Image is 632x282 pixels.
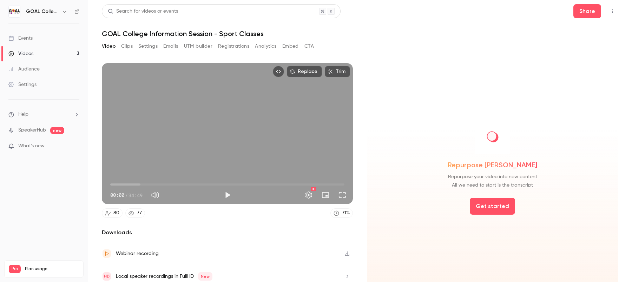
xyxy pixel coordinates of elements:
[148,188,162,202] button: Mute
[342,209,350,217] div: 71 %
[18,142,45,150] span: What's new
[273,66,284,77] button: Embed video
[71,143,79,149] iframe: Noticeable Trigger
[113,209,119,217] div: 80
[129,192,143,199] span: 34:49
[102,208,123,218] a: 80
[184,41,212,52] button: UTM builder
[448,173,537,189] span: Repurpose your video into new content All we need to start is the transcript
[25,266,79,272] span: Plan usage
[573,4,601,18] button: Share
[50,127,64,134] span: new
[125,192,128,199] span: /
[9,6,20,17] img: GOAL College
[335,188,349,202] button: Full screen
[138,41,158,52] button: Settings
[448,160,537,170] span: Repurpose [PERSON_NAME]
[8,66,40,73] div: Audience
[125,208,145,218] a: 77
[26,8,59,15] h6: GOAL College
[198,272,212,281] span: New
[311,187,316,191] div: HD
[102,228,353,237] h2: Downloads
[137,209,142,217] div: 77
[218,41,249,52] button: Registrations
[8,50,33,57] div: Videos
[282,41,299,52] button: Embed
[9,265,21,273] span: Pro
[287,66,322,77] button: Replace
[108,8,178,15] div: Search for videos or events
[304,41,314,52] button: CTA
[8,81,37,88] div: Settings
[110,192,124,199] span: 00:00
[18,111,28,118] span: Help
[121,41,133,52] button: Clips
[110,192,143,199] div: 00:00
[330,208,353,218] a: 71%
[18,127,46,134] a: SpeakerHub
[116,249,159,258] div: Webinar recording
[116,272,212,281] div: Local speaker recordings in FullHD
[302,188,316,202] button: Settings
[102,29,618,38] h1: GOAL College Information Session - Sport Classes
[8,111,79,118] li: help-dropdown-opener
[470,198,515,215] button: Get started
[102,41,116,52] button: Video
[607,6,618,17] button: Top Bar Actions
[318,188,333,202] button: Turn on miniplayer
[255,41,277,52] button: Analytics
[163,41,178,52] button: Emails
[8,35,33,42] div: Events
[220,188,235,202] button: Play
[325,66,350,77] button: Trim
